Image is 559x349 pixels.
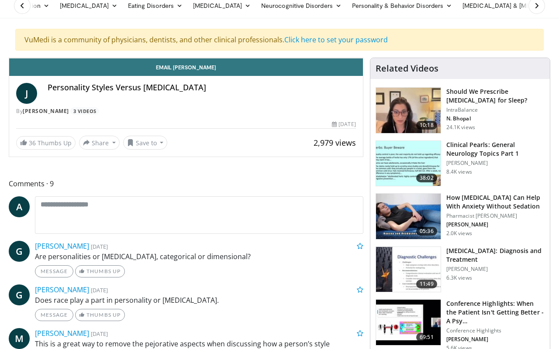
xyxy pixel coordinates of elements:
[446,140,545,158] h3: Clinical Pearls: General Neurology Topics Part 1
[314,137,356,148] span: 2,979 views
[446,266,545,273] p: [PERSON_NAME]
[416,227,437,236] span: 05:36
[446,87,545,105] h3: Should We Prescribe [MEDICAL_DATA] for Sleep?
[35,251,363,262] p: Are personalities or [MEDICAL_DATA], categorical or dimensional?
[48,83,356,92] h4: Personality Styles Versus [MEDICAL_DATA]
[16,136,76,150] a: 36 Thumbs Up
[15,29,544,51] div: VuMedi is a community of physicians, dentists, and other clinical professionals.
[35,309,73,321] a: Message
[9,284,30,305] a: G
[75,309,124,321] a: Thumbs Up
[332,120,355,128] div: [DATE]
[16,107,356,115] div: By
[35,285,89,294] a: [PERSON_NAME]
[446,299,545,325] h3: Conference Highlights: When the Patient Isn't Getting Better - A Psy…
[376,193,545,240] a: 05:36 How [MEDICAL_DATA] Can Help With Anxiety Without Sedation Pharmacist [PERSON_NAME] [PERSON_...
[416,280,437,288] span: 11:49
[446,327,545,334] p: Conference Highlights
[9,241,30,262] a: G
[446,124,475,131] p: 24.1K views
[284,35,388,44] a: Click here to set your password
[79,136,120,150] button: Share
[376,63,438,74] h4: Related Videos
[446,115,545,122] p: N. Bhopal
[446,230,472,237] p: 2.0K views
[446,212,545,219] p: Pharmacist [PERSON_NAME]
[9,58,363,58] video-js: Video Player
[376,141,441,186] img: 91ec4e47-6cc3-4d45-a77d-be3eb23d61cb.150x105_q85_crop-smart_upscale.jpg
[9,178,363,189] span: Comments 9
[91,243,108,250] small: [DATE]
[416,333,437,342] span: 69:51
[35,265,73,277] a: Message
[446,336,545,343] p: [PERSON_NAME]
[376,88,441,133] img: f7087805-6d6d-4f4e-b7c8-917543aa9d8d.150x105_q85_crop-smart_upscale.jpg
[23,107,69,115] a: [PERSON_NAME]
[91,286,108,294] small: [DATE]
[446,160,545,167] p: [PERSON_NAME]
[123,136,168,150] button: Save to
[29,139,36,147] span: 36
[446,274,472,281] p: 6.3K views
[446,246,545,264] h3: [MEDICAL_DATA]: Diagnosis and Treatment
[35,295,363,305] p: Does race play a part in personality or [MEDICAL_DATA].
[416,174,437,182] span: 38:02
[75,265,124,277] a: Thumbs Up
[9,328,30,349] a: M
[416,121,437,130] span: 10:18
[376,300,441,345] img: 4362ec9e-0993-4580-bfd4-8e18d57e1d49.150x105_q85_crop-smart_upscale.jpg
[9,58,363,76] a: Email [PERSON_NAME]
[70,107,99,115] a: 3 Videos
[376,87,545,133] a: 10:18 Should We Prescribe [MEDICAL_DATA] for Sleep? IntraBalance N. Bhopal 24.1K views
[35,328,89,338] a: [PERSON_NAME]
[446,106,545,113] p: IntraBalance
[446,168,472,175] p: 8.4K views
[376,246,545,293] a: 11:49 [MEDICAL_DATA]: Diagnosis and Treatment [PERSON_NAME] 6.3K views
[35,241,89,251] a: [PERSON_NAME]
[376,247,441,292] img: 6e0bc43b-d42b-409a-85fd-0f454729f2ca.150x105_q85_crop-smart_upscale.jpg
[16,83,37,104] a: J
[9,196,30,217] a: A
[376,140,545,187] a: 38:02 Clinical Pearls: General Neurology Topics Part 1 [PERSON_NAME] 8.4K views
[446,193,545,211] h3: How [MEDICAL_DATA] Can Help With Anxiety Without Sedation
[376,194,441,239] img: 7bfe4765-2bdb-4a7e-8d24-83e30517bd33.150x105_q85_crop-smart_upscale.jpg
[91,330,108,338] small: [DATE]
[446,221,545,228] p: [PERSON_NAME]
